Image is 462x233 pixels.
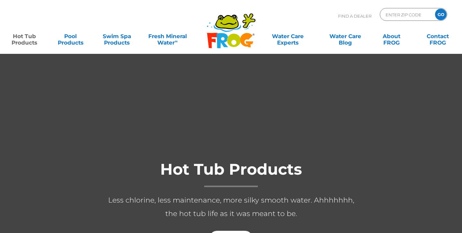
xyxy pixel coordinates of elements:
[103,161,360,187] h1: Hot Tub Products
[53,30,89,43] a: PoolProducts
[373,30,409,43] a: AboutFROG
[145,30,190,43] a: Fresh MineralWater∞
[175,39,178,44] sup: ∞
[435,9,447,20] input: GO
[327,30,363,43] a: Water CareBlog
[420,30,456,43] a: ContactFROG
[385,10,428,19] input: Zip Code Form
[338,8,371,24] p: Find A Dealer
[103,194,360,221] p: Less chlorine, less maintenance, more silky smooth water. Ahhhhhhh, the hot tub life as it was me...
[99,30,135,43] a: Swim SpaProducts
[258,30,317,43] a: Water CareExperts
[6,30,42,43] a: Hot TubProducts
